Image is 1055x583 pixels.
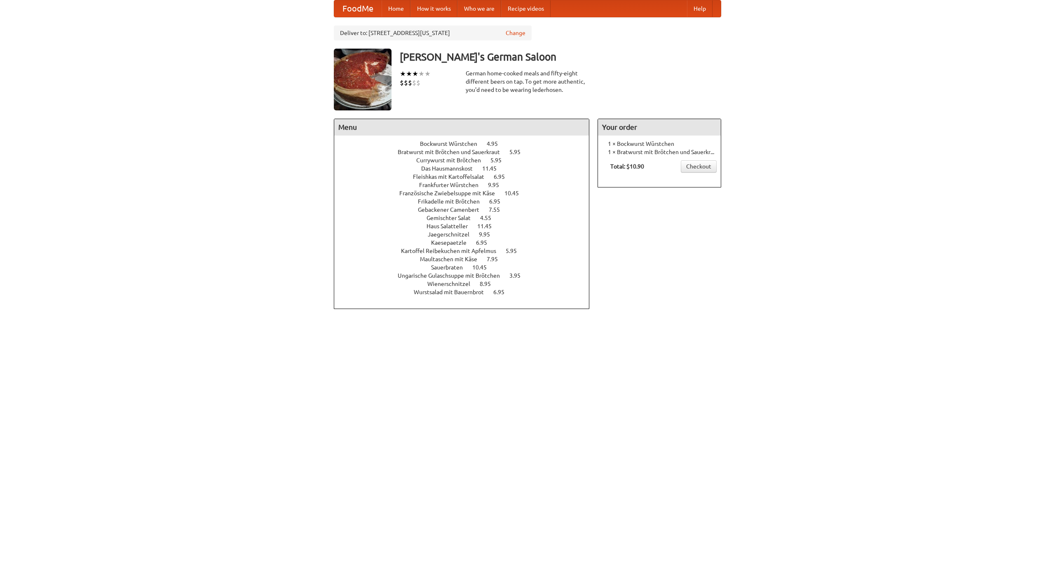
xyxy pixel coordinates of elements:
a: FoodMe [334,0,382,17]
a: How it works [410,0,457,17]
a: Kartoffel Reibekuchen mit Apfelmus 5.95 [401,248,532,254]
span: Maultaschen mit Käse [420,256,485,262]
a: Sauerbraten 10.45 [431,264,502,271]
a: Recipe videos [501,0,551,17]
li: 1 × Bratwurst mit Brötchen und Sauerkraut [602,148,717,156]
li: ★ [400,69,406,78]
a: Das Hausmannskost 11.45 [421,165,512,172]
span: Haus Salatteller [427,223,476,229]
h3: [PERSON_NAME]'s German Saloon [400,49,721,65]
a: Home [382,0,410,17]
span: Gemischter Salat [427,215,479,221]
span: 7.95 [487,256,506,262]
h4: Menu [334,119,589,136]
span: 6.95 [494,173,513,180]
a: Frikadelle mit Brötchen 6.95 [418,198,516,205]
a: Ungarische Gulaschsuppe mit Brötchen 3.95 [398,272,536,279]
span: Gebackener Camenbert [418,206,488,213]
a: Maultaschen mit Käse 7.95 [420,256,513,262]
a: Haus Salatteller 11.45 [427,223,507,229]
span: 5.95 [509,149,529,155]
li: $ [404,78,408,87]
div: Deliver to: [STREET_ADDRESS][US_STATE] [334,26,532,40]
a: Fleishkas mit Kartoffelsalat 6.95 [413,173,520,180]
li: $ [412,78,416,87]
span: Bockwurst Würstchen [420,140,485,147]
span: 4.55 [480,215,499,221]
span: Wienerschnitzel [427,281,478,287]
a: Jaegerschnitzel 9.95 [428,231,505,238]
li: $ [408,78,412,87]
span: 9.95 [479,231,498,238]
span: 5.95 [490,157,510,164]
span: 7.55 [489,206,508,213]
a: Bockwurst Würstchen 4.95 [420,140,513,147]
li: 1 × Bockwurst Würstchen [602,140,717,148]
span: Bratwurst mit Brötchen und Sauerkraut [398,149,508,155]
a: Gebackener Camenbert 7.55 [418,206,515,213]
span: 6.95 [476,239,495,246]
span: Frikadelle mit Brötchen [418,198,488,205]
a: Gemischter Salat 4.55 [427,215,506,221]
span: 4.95 [487,140,506,147]
span: 5.95 [506,248,525,254]
a: Currywurst mit Brötchen 5.95 [416,157,517,164]
a: Change [506,29,525,37]
span: 11.45 [482,165,505,172]
b: Total: $10.90 [610,163,644,170]
span: 11.45 [477,223,500,229]
a: Wienerschnitzel 8.95 [427,281,506,287]
a: Checkout [681,160,717,173]
span: Ungarische Gulaschsuppe mit Brötchen [398,272,508,279]
a: Help [687,0,713,17]
a: Französische Zwiebelsuppe mit Käse 10.45 [399,190,534,197]
span: Französische Zwiebelsuppe mit Käse [399,190,503,197]
span: 10.45 [504,190,527,197]
li: $ [416,78,420,87]
span: 8.95 [480,281,499,287]
span: 6.95 [489,198,509,205]
div: German home-cooked meals and fifty-eight different beers on tap. To get more authentic, you'd nee... [466,69,589,94]
h4: Your order [598,119,721,136]
span: Fleishkas mit Kartoffelsalat [413,173,492,180]
span: 6.95 [493,289,513,295]
span: 3.95 [509,272,529,279]
span: Jaegerschnitzel [428,231,478,238]
span: Kaesepaetzle [431,239,475,246]
li: $ [400,78,404,87]
li: ★ [418,69,424,78]
span: Kartoffel Reibekuchen mit Apfelmus [401,248,504,254]
span: Sauerbraten [431,264,471,271]
span: Frankfurter Würstchen [419,182,487,188]
span: Das Hausmannskost [421,165,481,172]
span: 10.45 [472,264,495,271]
a: Wurstsalad mit Bauernbrot 6.95 [414,289,520,295]
a: Who we are [457,0,501,17]
a: Kaesepaetzle 6.95 [431,239,502,246]
li: ★ [406,69,412,78]
span: Currywurst mit Brötchen [416,157,489,164]
img: angular.jpg [334,49,392,110]
a: Bratwurst mit Brötchen und Sauerkraut 5.95 [398,149,536,155]
a: Frankfurter Würstchen 9.95 [419,182,514,188]
li: ★ [412,69,418,78]
span: 9.95 [488,182,507,188]
li: ★ [424,69,431,78]
span: Wurstsalad mit Bauernbrot [414,289,492,295]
